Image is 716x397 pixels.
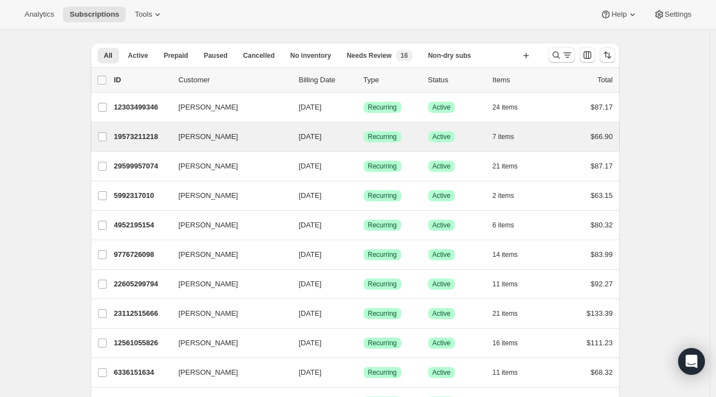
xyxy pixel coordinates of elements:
button: Subscriptions [63,7,126,22]
button: 21 items [493,158,530,174]
button: 11 items [493,365,530,380]
span: 7 items [493,132,514,141]
button: Tools [128,7,170,22]
button: [PERSON_NAME] [172,246,283,264]
div: 29599957074[PERSON_NAME][DATE]SuccessRecurringSuccessActive21 items$87.17 [114,158,613,174]
span: Cancelled [243,51,275,60]
p: 19573211218 [114,131,170,142]
span: $87.17 [591,162,613,170]
span: Active [433,191,451,200]
span: All [104,51,112,60]
span: [DATE] [299,132,322,141]
p: 9776726098 [114,249,170,260]
span: [PERSON_NAME] [179,131,238,142]
div: 12561055826[PERSON_NAME][DATE]SuccessRecurringSuccessActive16 items$111.23 [114,335,613,351]
div: 22605299794[PERSON_NAME][DATE]SuccessRecurringSuccessActive11 items$92.27 [114,276,613,292]
span: Recurring [368,368,397,377]
span: 2 items [493,191,514,200]
span: Settings [665,10,692,19]
span: Analytics [24,10,54,19]
span: Tools [135,10,152,19]
span: Paused [204,51,228,60]
span: Recurring [368,162,397,171]
span: No inventory [290,51,331,60]
button: Settings [647,7,698,22]
p: 12561055826 [114,338,170,349]
button: Create new view [517,48,535,63]
p: Total [597,75,612,86]
button: [PERSON_NAME] [172,187,283,205]
button: 7 items [493,129,527,145]
span: [PERSON_NAME] [179,220,238,231]
button: 21 items [493,306,530,321]
span: [PERSON_NAME] [179,338,238,349]
p: Customer [179,75,290,86]
span: [PERSON_NAME] [179,308,238,319]
span: [DATE] [299,221,322,229]
p: Status [428,75,484,86]
span: Recurring [368,132,397,141]
button: 6 items [493,217,527,233]
span: 16 [400,51,408,60]
button: 2 items [493,188,527,204]
button: 11 items [493,276,530,292]
span: Active [433,309,451,318]
span: Prepaid [164,51,188,60]
p: 29599957074 [114,161,170,172]
p: 5992317010 [114,190,170,201]
p: 6336151634 [114,367,170,378]
span: $92.27 [591,280,613,288]
span: 21 items [493,309,518,318]
span: 11 items [493,368,518,377]
button: Analytics [18,7,61,22]
span: Recurring [368,221,397,230]
span: Help [611,10,626,19]
span: 24 items [493,103,518,112]
button: 24 items [493,100,530,115]
div: 6336151634[PERSON_NAME][DATE]SuccessRecurringSuccessActive11 items$68.32 [114,365,613,380]
span: Active [433,339,451,348]
span: $68.32 [591,368,613,376]
span: $66.90 [591,132,613,141]
div: 9776726098[PERSON_NAME][DATE]SuccessRecurringSuccessActive14 items$83.99 [114,247,613,262]
span: $83.99 [591,250,613,259]
div: 19573211218[PERSON_NAME][DATE]SuccessRecurringSuccessActive7 items$66.90 [114,129,613,145]
button: Help [594,7,644,22]
span: $63.15 [591,191,613,200]
p: 4952195154 [114,220,170,231]
span: $133.39 [587,309,613,317]
button: [PERSON_NAME] [172,334,283,352]
button: [PERSON_NAME] [172,157,283,175]
span: Non-dry subs [428,51,471,60]
span: Active [433,221,451,230]
span: [PERSON_NAME] [179,249,238,260]
button: Search and filter results [548,47,575,63]
span: [DATE] [299,162,322,170]
span: Needs Review [347,51,392,60]
span: [PERSON_NAME] [179,367,238,378]
span: 11 items [493,280,518,289]
span: Recurring [368,339,397,348]
span: Active [433,368,451,377]
button: [PERSON_NAME] [172,98,283,116]
button: [PERSON_NAME] [172,364,283,381]
button: 16 items [493,335,530,351]
p: 22605299794 [114,279,170,290]
button: Sort the results [600,47,615,63]
span: Active [433,162,451,171]
span: Active [433,280,451,289]
div: 4952195154[PERSON_NAME][DATE]SuccessRecurringSuccessActive6 items$80.32 [114,217,613,233]
span: Subscriptions [70,10,119,19]
span: [DATE] [299,309,322,317]
span: [DATE] [299,103,322,111]
span: [DATE] [299,368,322,376]
button: Customize table column order and visibility [580,47,595,63]
span: [DATE] [299,250,322,259]
span: 14 items [493,250,518,259]
div: 23112515666[PERSON_NAME][DATE]SuccessRecurringSuccessActive21 items$133.39 [114,306,613,321]
span: [PERSON_NAME] [179,190,238,201]
button: 14 items [493,247,530,262]
span: Active [433,250,451,259]
span: Active [128,51,148,60]
span: 6 items [493,221,514,230]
